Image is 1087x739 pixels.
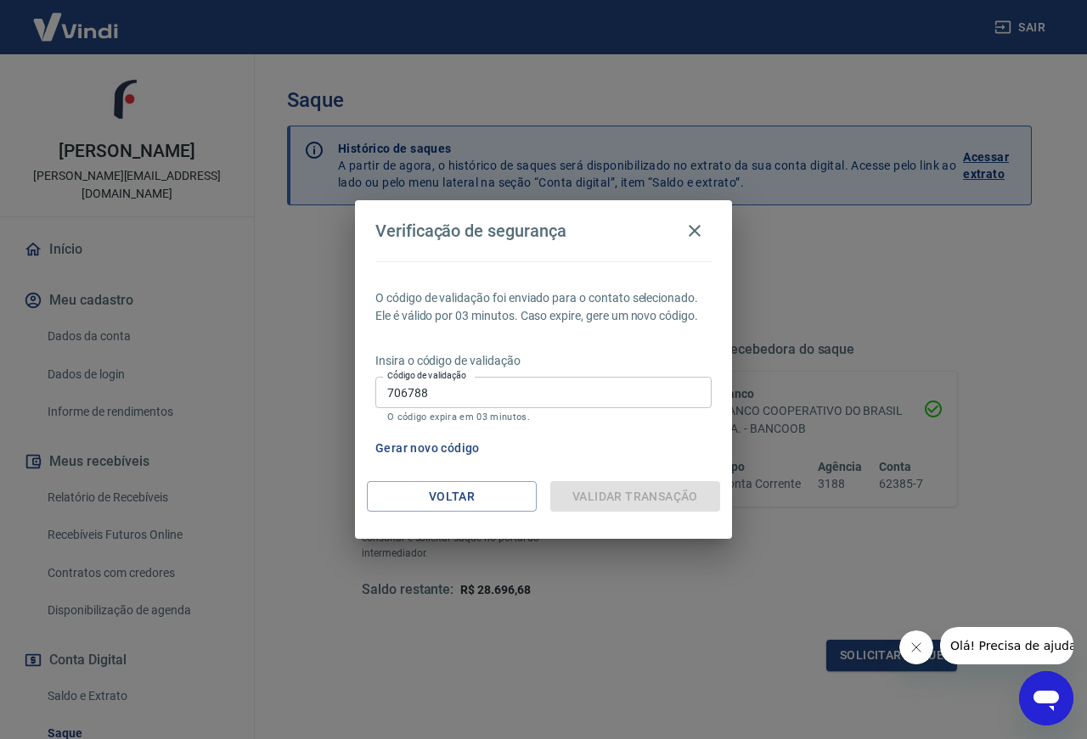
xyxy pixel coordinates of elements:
span: Olá! Precisa de ajuda? [10,12,143,25]
iframe: Mensagem da empresa [940,627,1073,664]
button: Gerar novo código [369,433,487,464]
h4: Verificação de segurança [375,221,566,241]
p: O código expira em 03 minutos. [387,411,700,423]
label: Código de validação [387,369,466,382]
p: O código de validação foi enviado para o contato selecionado. Ele é válido por 03 minutos. Caso e... [375,289,712,325]
iframe: Botão para abrir a janela de mensagens [1019,671,1073,725]
iframe: Fechar mensagem [899,630,933,664]
button: Voltar [367,481,537,512]
p: Insira o código de validação [375,352,712,370]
